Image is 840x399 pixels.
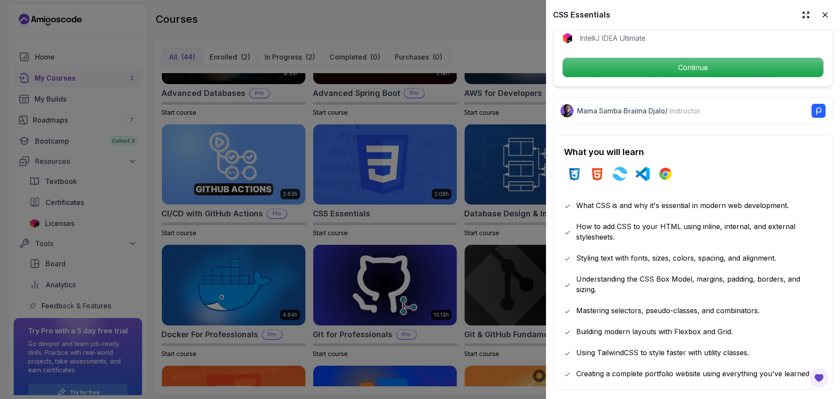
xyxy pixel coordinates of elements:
[576,274,822,295] p: Understanding the CSS Box Model, margins, padding, borders, and sizing.
[562,57,824,78] button: Continue
[658,167,672,181] img: chrome logo
[576,368,811,379] p: Creating a complete portfolio website using everything you've learned.
[576,221,822,242] p: How to add CSS to your HTML using inline, internal, and external stylesheets.
[577,106,700,116] p: Mama Samba Braima Djalo /
[669,106,700,115] span: Instructor
[576,305,759,316] p: Mastering selectors, pseudo-classes, and combinators.
[563,58,823,77] p: Continue
[613,167,627,181] img: tailwindcss logo
[576,253,776,263] p: Styling text with fonts, sizes, colors, spacing, and alignment.
[576,326,733,337] p: Building modern layouts with Flexbox and Grid.
[564,146,822,158] h2: What you will learn
[567,167,581,181] img: css logo
[560,104,574,117] img: Nelson Djalo
[562,33,573,43] img: jetbrains logo
[553,9,610,21] h2: CSS Essentials
[636,167,650,181] img: vscode logo
[808,367,829,388] button: Open Feedback Button
[576,200,789,211] p: What CSS is and why it's essential in modern web development.
[580,33,645,43] p: IntelliJ IDEA Ultimate
[576,347,749,358] p: Using TailwindCSS to style faster with utility classes.
[590,167,604,181] img: html logo
[798,7,814,23] button: Expand drawer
